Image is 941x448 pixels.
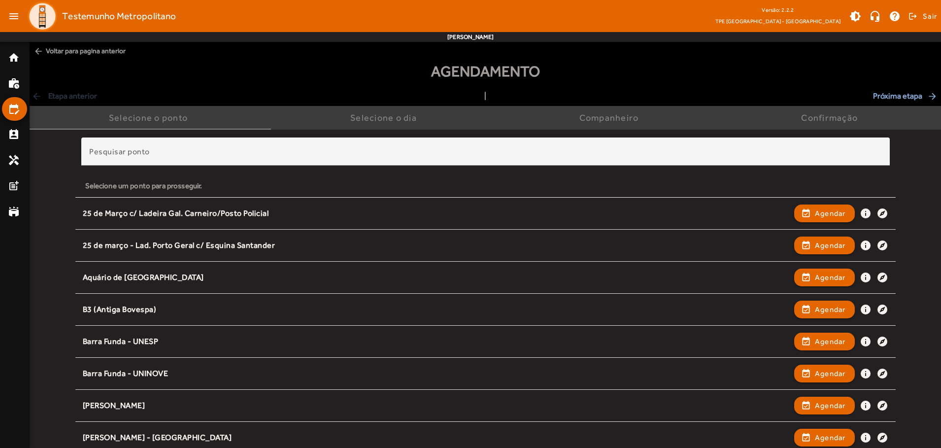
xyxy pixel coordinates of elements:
div: [PERSON_NAME] - [GEOGRAPHIC_DATA] [83,433,789,443]
span: Agendar [815,304,846,315]
mat-icon: explore [876,336,888,347]
mat-icon: explore [876,432,888,444]
mat-icon: home [8,52,20,64]
span: Sair [923,8,937,24]
mat-icon: info [860,432,872,444]
button: Agendar [794,397,855,414]
div: 25 de março - Lad. Porto Geral c/ Esquina Santander [83,241,789,251]
mat-icon: stadium [8,206,20,217]
div: Selecione o dia [350,113,421,123]
mat-icon: explore [876,272,888,283]
span: Testemunho Metropolitano [62,8,176,24]
mat-icon: explore [876,368,888,379]
div: 25 de Março c/ Ladeira Gal. Carneiro/Posto Policial [83,208,789,219]
span: Voltar para pagina anterior [30,42,941,60]
button: Agendar [794,205,855,222]
mat-icon: explore [876,207,888,219]
mat-icon: edit_calendar [8,103,20,115]
span: Agendar [815,240,846,251]
mat-icon: arrow_forward [927,91,939,101]
mat-icon: info [860,368,872,379]
button: Agendar [794,237,855,254]
span: Agendar [815,400,846,412]
mat-icon: info [860,240,872,251]
span: Agendar [815,336,846,347]
div: Barra Funda - UNESP [83,337,789,347]
div: Aquário de [GEOGRAPHIC_DATA] [83,273,789,283]
div: Companheiro [579,113,643,123]
mat-icon: arrow_back [34,46,43,56]
span: Agendar [815,207,846,219]
span: Agendamento [431,60,540,82]
button: Agendar [794,429,855,447]
span: Próxima etapa [873,90,939,102]
mat-icon: info [860,304,872,315]
img: Logo TPE [28,1,57,31]
button: Agendar [794,365,855,382]
div: Selecione o ponto [109,113,192,123]
span: Agendar [815,368,846,379]
div: Selecione um ponto para prosseguir. [85,180,886,191]
mat-icon: info [860,336,872,347]
span: TPE [GEOGRAPHIC_DATA] - [GEOGRAPHIC_DATA] [715,16,840,26]
div: Versão: 2.2.2 [715,4,840,16]
mat-icon: info [860,207,872,219]
mat-icon: post_add [8,180,20,192]
mat-icon: menu [4,6,24,26]
div: Barra Funda - UNINOVE [83,369,789,379]
button: Agendar [794,269,855,286]
mat-icon: explore [876,400,888,412]
button: Agendar [794,301,855,318]
mat-icon: info [860,400,872,412]
div: Confirmação [801,113,862,123]
span: Agendar [815,432,846,444]
button: Sair [907,9,937,24]
mat-icon: work_history [8,77,20,89]
span: Agendar [815,272,846,283]
mat-label: Pesquisar ponto [89,147,150,156]
mat-icon: perm_contact_calendar [8,129,20,140]
div: [PERSON_NAME] [83,401,789,411]
mat-icon: handyman [8,154,20,166]
mat-icon: explore [876,240,888,251]
mat-icon: explore [876,304,888,315]
a: Testemunho Metropolitano [24,1,176,31]
div: B3 (Antiga Bovespa) [83,305,789,315]
mat-icon: info [860,272,872,283]
span: | [484,90,486,102]
button: Agendar [794,333,855,350]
